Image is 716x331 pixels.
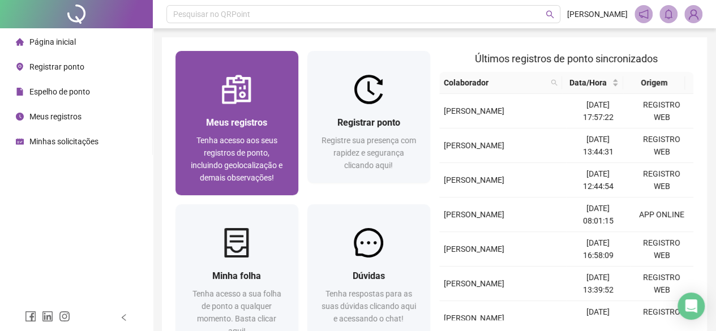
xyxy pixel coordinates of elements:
span: facebook [25,311,36,322]
td: [DATE] 12:44:54 [566,163,629,197]
td: [DATE] 16:58:09 [566,232,629,266]
span: bell [663,9,674,19]
span: Minha folha [212,270,261,281]
span: home [16,38,24,46]
td: APP ONLINE [630,197,693,232]
span: notification [638,9,649,19]
span: [PERSON_NAME] [444,210,504,219]
span: Espelho de ponto [29,87,90,96]
span: Últimos registros de ponto sincronizados [475,53,658,65]
a: Meus registrosTenha acesso aos seus registros de ponto, incluindo geolocalização e demais observa... [175,51,298,195]
span: [PERSON_NAME] [444,175,504,184]
span: linkedin [42,311,53,322]
span: left [120,313,128,321]
span: [PERSON_NAME] [567,8,628,20]
td: [DATE] 08:01:15 [566,197,629,232]
span: search [546,10,554,19]
td: [DATE] 17:57:22 [566,94,629,128]
span: environment [16,63,24,71]
span: Meus registros [206,117,267,128]
th: Data/Hora [562,72,624,94]
td: [DATE] 13:39:52 [566,266,629,301]
img: 56000 [685,6,702,23]
td: REGISTRO WEB [630,163,693,197]
span: file [16,88,24,96]
span: Página inicial [29,37,76,46]
span: [PERSON_NAME] [444,106,504,115]
span: Meus registros [29,112,82,121]
span: Tenha acesso aos seus registros de ponto, incluindo geolocalização e demais observações! [191,136,282,182]
span: Dúvidas [353,270,385,281]
span: schedule [16,137,24,145]
td: REGISTRO WEB [630,232,693,266]
span: Registrar ponto [29,62,84,71]
span: Registre sua presença com rapidez e segurança clicando aqui! [321,136,416,170]
span: Tenha respostas para as suas dúvidas clicando aqui e acessando o chat! [321,289,416,323]
a: Registrar pontoRegistre sua presença com rapidez e segurança clicando aqui! [307,51,430,183]
span: [PERSON_NAME] [444,141,504,150]
span: search [548,74,560,91]
td: REGISTRO WEB [630,94,693,128]
span: [PERSON_NAME] [444,244,504,253]
td: REGISTRO WEB [630,266,693,301]
span: [PERSON_NAME] [444,313,504,323]
span: instagram [59,311,70,322]
span: clock-circle [16,113,24,121]
span: Colaborador [444,76,546,89]
span: search [551,79,558,86]
span: Data/Hora [567,76,610,89]
td: [DATE] 13:44:31 [566,128,629,163]
td: REGISTRO WEB [630,128,693,163]
span: [PERSON_NAME] [444,279,504,288]
div: Open Intercom Messenger [678,293,705,320]
th: Origem [623,72,685,94]
span: Registrar ponto [337,117,400,128]
span: Minhas solicitações [29,137,98,146]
